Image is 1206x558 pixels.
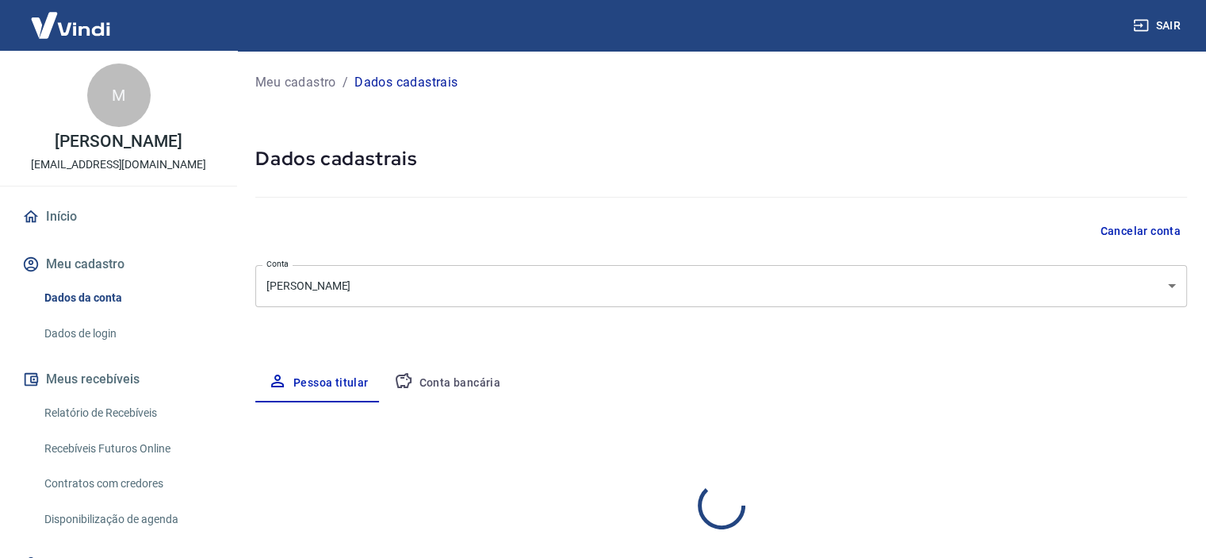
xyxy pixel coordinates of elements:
[87,63,151,127] div: M
[19,362,218,397] button: Meus recebíveis
[1093,217,1187,246] button: Cancelar conta
[1130,11,1187,40] button: Sair
[255,364,381,402] button: Pessoa titular
[55,133,182,150] p: [PERSON_NAME]
[38,503,218,536] a: Disponibilização de agenda
[38,317,218,350] a: Dados de login
[381,364,514,402] button: Conta bancária
[343,73,348,92] p: /
[38,433,218,465] a: Recebíveis Futuros Online
[354,73,458,92] p: Dados cadastrais
[19,199,218,234] a: Início
[266,258,289,270] label: Conta
[255,265,1187,307] div: [PERSON_NAME]
[38,282,218,314] a: Dados da conta
[19,247,218,282] button: Meu cadastro
[38,397,218,429] a: Relatório de Recebíveis
[38,468,218,500] a: Contratos com credores
[31,156,206,173] p: [EMAIL_ADDRESS][DOMAIN_NAME]
[19,1,122,49] img: Vindi
[255,146,1187,171] h5: Dados cadastrais
[255,73,336,92] a: Meu cadastro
